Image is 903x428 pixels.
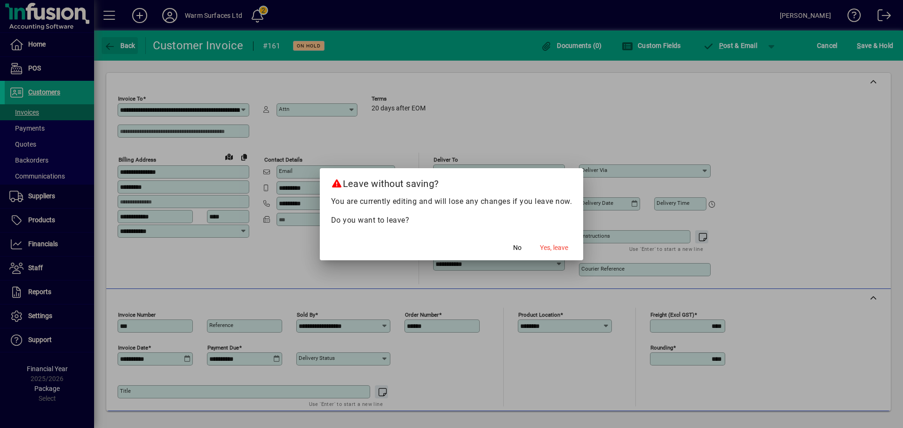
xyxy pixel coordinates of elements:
[320,168,584,195] h2: Leave without saving?
[502,240,532,257] button: No
[513,243,522,253] span: No
[331,196,572,207] p: You are currently editing and will lose any changes if you leave now.
[331,215,572,226] p: Do you want to leave?
[540,243,568,253] span: Yes, leave
[536,240,572,257] button: Yes, leave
